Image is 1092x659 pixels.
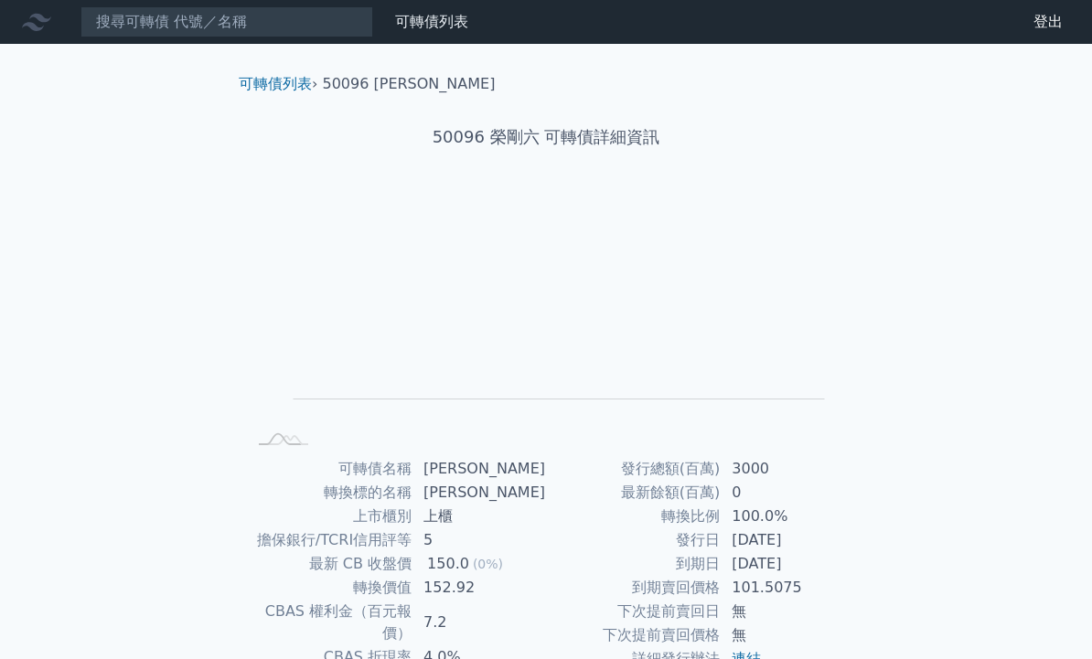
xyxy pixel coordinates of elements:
td: 發行日 [546,528,721,552]
td: 上櫃 [412,505,546,528]
td: 0 [721,481,846,505]
td: 3000 [721,457,846,481]
g: Chart [276,207,825,426]
td: 5 [412,528,546,552]
li: › [239,73,317,95]
td: 下次提前賣回價格 [546,623,721,647]
td: 可轉債名稱 [246,457,412,481]
input: 搜尋可轉債 代號／名稱 [80,6,373,37]
td: 到期賣回價格 [546,576,721,600]
td: 轉換標的名稱 [246,481,412,505]
td: 100.0% [721,505,846,528]
td: [PERSON_NAME] [412,481,546,505]
td: 無 [721,600,846,623]
td: 最新 CB 收盤價 [246,552,412,576]
td: 152.92 [412,576,546,600]
a: 登出 [1019,7,1077,37]
td: [DATE] [721,528,846,552]
td: 轉換價值 [246,576,412,600]
a: 可轉債列表 [239,75,312,92]
td: [PERSON_NAME] [412,457,546,481]
td: CBAS 權利金（百元報價） [246,600,412,645]
td: 發行總額(百萬) [546,457,721,481]
a: 可轉債列表 [395,13,468,30]
td: 101.5075 [721,576,846,600]
td: [DATE] [721,552,846,576]
td: 下次提前賣回日 [546,600,721,623]
td: 上市櫃別 [246,505,412,528]
td: 擔保銀行/TCRI信用評等 [246,528,412,552]
td: 到期日 [546,552,721,576]
div: 150.0 [423,553,473,575]
td: 轉換比例 [546,505,721,528]
td: 7.2 [412,600,546,645]
h1: 50096 榮剛六 可轉債詳細資訊 [224,124,868,150]
li: 50096 [PERSON_NAME] [323,73,496,95]
td: 最新餘額(百萬) [546,481,721,505]
td: 無 [721,623,846,647]
span: (0%) [473,557,503,571]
